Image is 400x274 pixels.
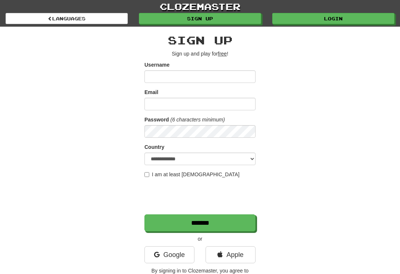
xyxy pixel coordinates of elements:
a: Apple [206,246,256,263]
label: I am at least [DEMOGRAPHIC_DATA] [144,171,240,178]
p: Sign up and play for ! [144,50,256,57]
u: free [218,51,227,57]
label: Email [144,88,158,96]
input: I am at least [DEMOGRAPHIC_DATA] [144,172,149,177]
iframe: reCAPTCHA [144,182,257,211]
a: Google [144,246,194,263]
label: Country [144,143,164,151]
a: Languages [6,13,128,24]
a: Login [272,13,394,24]
h2: Sign up [144,34,256,46]
p: or [144,235,256,243]
a: Sign up [139,13,261,24]
em: (6 characters minimum) [170,117,225,123]
label: Username [144,61,170,68]
label: Password [144,116,169,123]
